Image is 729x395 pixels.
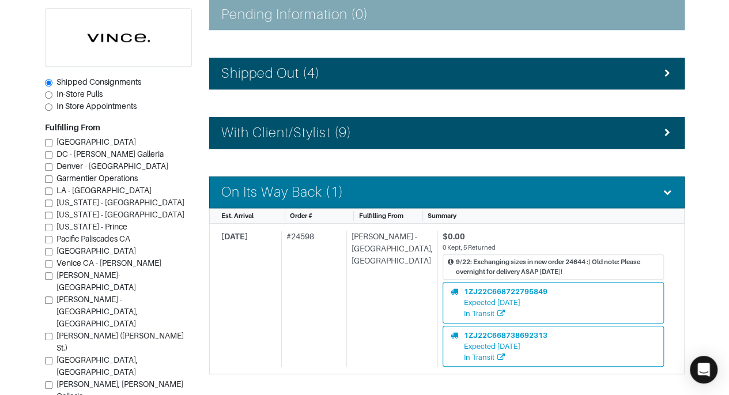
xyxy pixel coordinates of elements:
span: Est. Arrival [221,212,254,219]
span: Venice CA - [PERSON_NAME] [56,259,161,268]
div: # 24598 [281,231,342,367]
input: [PERSON_NAME] - [GEOGRAPHIC_DATA], [GEOGRAPHIC_DATA] [45,297,52,304]
div: In Transit [464,308,547,319]
span: [US_STATE] - [GEOGRAPHIC_DATA] [56,210,184,220]
span: Fulfilling From [358,212,403,219]
input: [PERSON_NAME], [PERSON_NAME] Galleria [45,382,52,389]
input: [US_STATE] - Prince [45,224,52,232]
div: Expected [DATE] [464,341,547,352]
span: Order # [290,212,312,219]
input: In Store Appointments [45,104,52,111]
div: 1ZJ22C668738692313 [464,330,547,341]
span: [GEOGRAPHIC_DATA] [56,138,136,147]
span: Denver - [GEOGRAPHIC_DATA] [56,162,168,171]
input: [GEOGRAPHIC_DATA] [45,140,52,147]
div: In Transit [464,352,547,363]
input: [US_STATE] - [GEOGRAPHIC_DATA] [45,200,52,208]
span: [PERSON_NAME]-[GEOGRAPHIC_DATA] [56,271,136,292]
img: cyAkLTq7csKWtL9WARqkkVaF.png [46,9,191,67]
input: [GEOGRAPHIC_DATA], [GEOGRAPHIC_DATA] [45,358,52,365]
span: [US_STATE] - Prince [56,223,127,232]
h4: Pending Information (0) [221,6,368,23]
input: Shipped Consignments [45,80,52,87]
input: In-Store Pulls [45,92,52,99]
input: LA - [GEOGRAPHIC_DATA] [45,188,52,195]
div: [PERSON_NAME] - [GEOGRAPHIC_DATA], [GEOGRAPHIC_DATA] [346,231,433,367]
span: Garmentier Operations [56,174,138,183]
div: 0 Kept, 5 Returned [443,243,664,253]
input: DC - [PERSON_NAME] Galleria [45,152,52,159]
span: Pacific Paliscades CA [56,235,130,244]
h4: With Client/Stylist (9) [221,125,352,141]
span: [PERSON_NAME] ([PERSON_NAME] St.) [56,332,184,353]
input: [GEOGRAPHIC_DATA] [45,249,52,256]
input: [PERSON_NAME] ([PERSON_NAME] St.) [45,333,52,341]
span: [GEOGRAPHIC_DATA], [GEOGRAPHIC_DATA] [56,356,138,377]
span: [DATE] [221,232,248,241]
span: In Store Appointments [56,102,137,111]
input: [US_STATE] - [GEOGRAPHIC_DATA] [45,212,52,220]
input: Denver - [GEOGRAPHIC_DATA] [45,164,52,171]
div: Expected [DATE] [464,297,547,308]
input: Garmentier Operations [45,176,52,183]
input: [PERSON_NAME]-[GEOGRAPHIC_DATA] [45,273,52,280]
div: Open Intercom Messenger [690,356,717,383]
span: Shipped Consignments [56,78,141,87]
span: Summary [428,212,456,219]
div: 9/22: Exchanging sizes in new order 24644 :) Old note: Please overnight for delivery ASAP [DATE]! [456,257,659,277]
h4: On Its Way Back (1) [221,184,343,201]
span: [PERSON_NAME] - [GEOGRAPHIC_DATA], [GEOGRAPHIC_DATA] [56,295,138,329]
span: DC - [PERSON_NAME] Galleria [56,150,164,159]
div: 1ZJ22C668722795849 [464,286,547,297]
label: Fulfilling From [45,122,100,134]
h4: Shipped Out (4) [221,65,320,82]
a: 1ZJ22C668738692313Expected [DATE]In Transit [443,326,664,367]
input: Pacific Paliscades CA [45,236,52,244]
input: Venice CA - [PERSON_NAME] [45,261,52,268]
a: 1ZJ22C668722795849Expected [DATE]In Transit [443,282,664,323]
span: LA - [GEOGRAPHIC_DATA] [56,186,152,195]
div: $0.00 [443,231,664,243]
span: In-Store Pulls [56,90,103,99]
span: [GEOGRAPHIC_DATA] [56,247,136,256]
span: [US_STATE] - [GEOGRAPHIC_DATA] [56,198,184,208]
